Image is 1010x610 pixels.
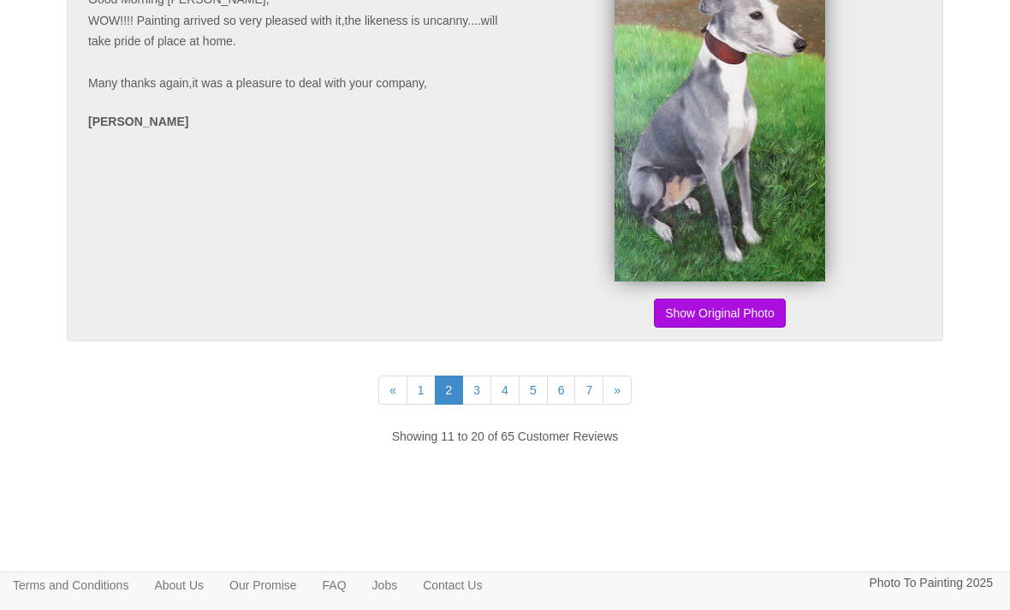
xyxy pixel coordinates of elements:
a: « [378,376,407,405]
a: » [603,376,632,405]
button: Show Original Photo [654,299,786,328]
a: Contact Us [410,572,495,598]
a: 5 [519,376,548,405]
a: 7 [574,376,603,405]
a: 4 [490,376,520,405]
a: Our Promise [217,572,310,598]
strong: [PERSON_NAME] [88,115,188,128]
a: About Us [141,572,217,598]
a: Jobs [359,572,411,598]
p: Photo To Painting 2025 [869,572,993,594]
a: 3 [462,376,491,405]
a: FAQ [310,572,359,598]
a: 2 [435,376,464,405]
a: 6 [547,376,576,405]
p: Showing 11 to 20 of 65 Customer Reviews [67,426,943,447]
a: 1 [407,376,436,405]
